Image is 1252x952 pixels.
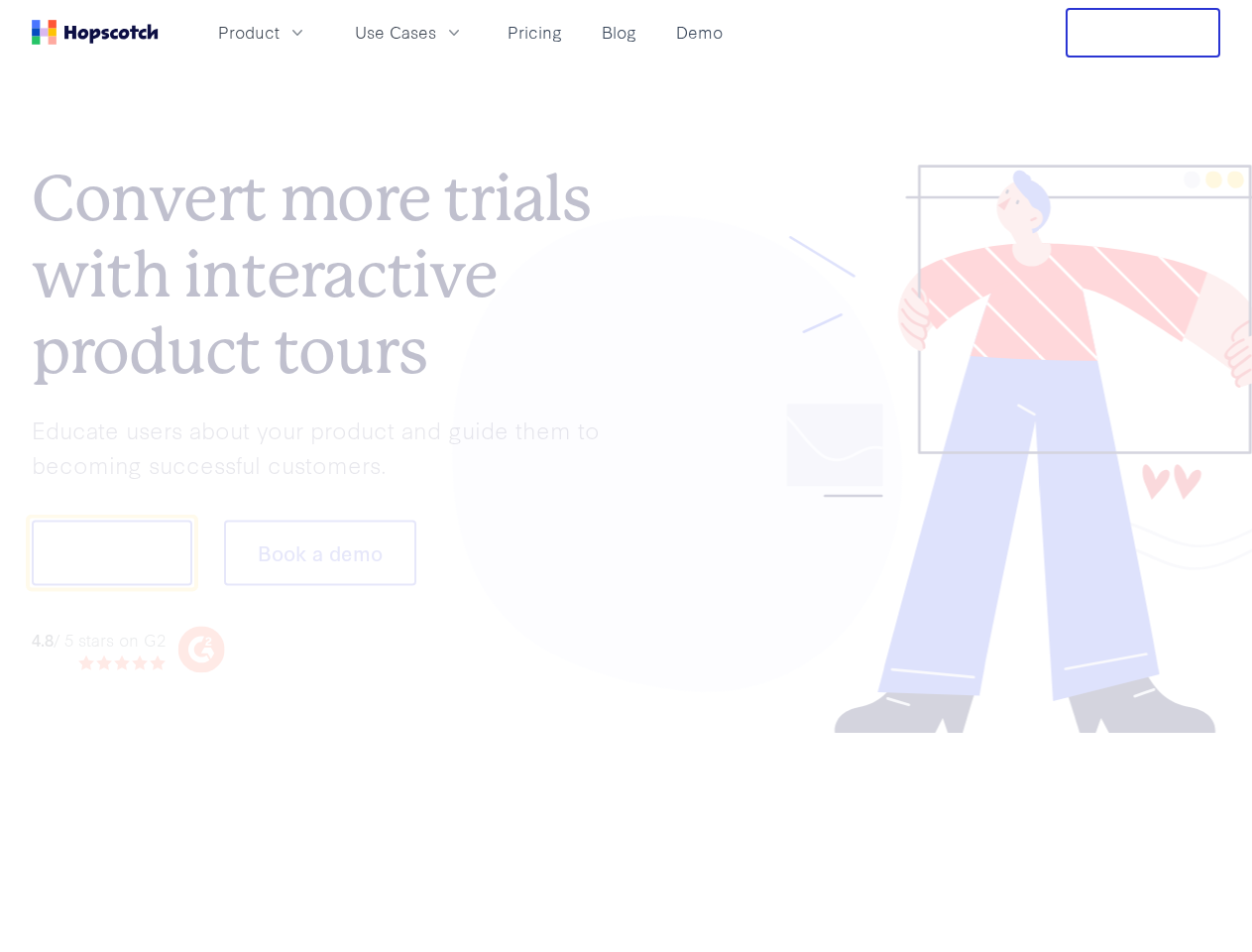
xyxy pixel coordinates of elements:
a: Blog [594,16,644,49]
a: Pricing [500,16,570,49]
button: Use Cases [343,16,476,49]
button: Book a demo [224,521,416,586]
div: / 5 stars on G2 [32,627,166,652]
a: Demo [668,16,731,49]
p: Educate users about your product and guide them to becoming successful customers. [32,412,626,480]
span: Use Cases [355,20,436,45]
strong: 4.8 [32,627,54,650]
h1: Convert more trials with interactive product tours [32,161,626,389]
span: Product [218,20,280,45]
button: Free Trial [1066,8,1220,58]
button: Product [206,16,319,49]
a: Home [32,20,159,45]
button: Show me! [32,521,192,586]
